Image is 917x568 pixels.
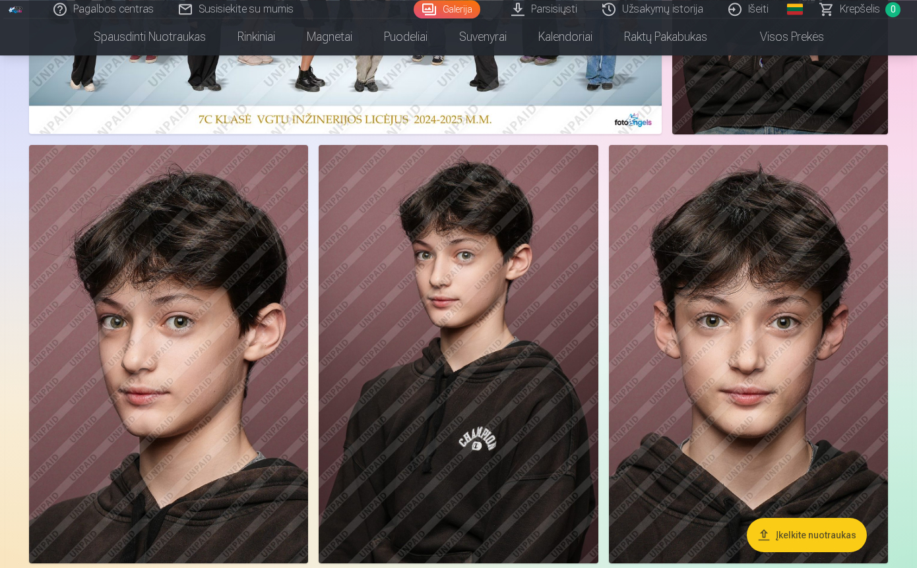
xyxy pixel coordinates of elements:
[747,518,867,552] button: Įkelkite nuotraukas
[9,5,23,13] img: /fa5
[522,18,608,55] a: Kalendoriai
[222,18,291,55] a: Rinkiniai
[291,18,368,55] a: Magnetai
[443,18,522,55] a: Suvenyrai
[78,18,222,55] a: Spausdinti nuotraukas
[608,18,723,55] a: Raktų pakabukas
[840,1,880,17] span: Krepšelis
[885,2,901,17] span: 0
[368,18,443,55] a: Puodeliai
[723,18,840,55] a: Visos prekės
